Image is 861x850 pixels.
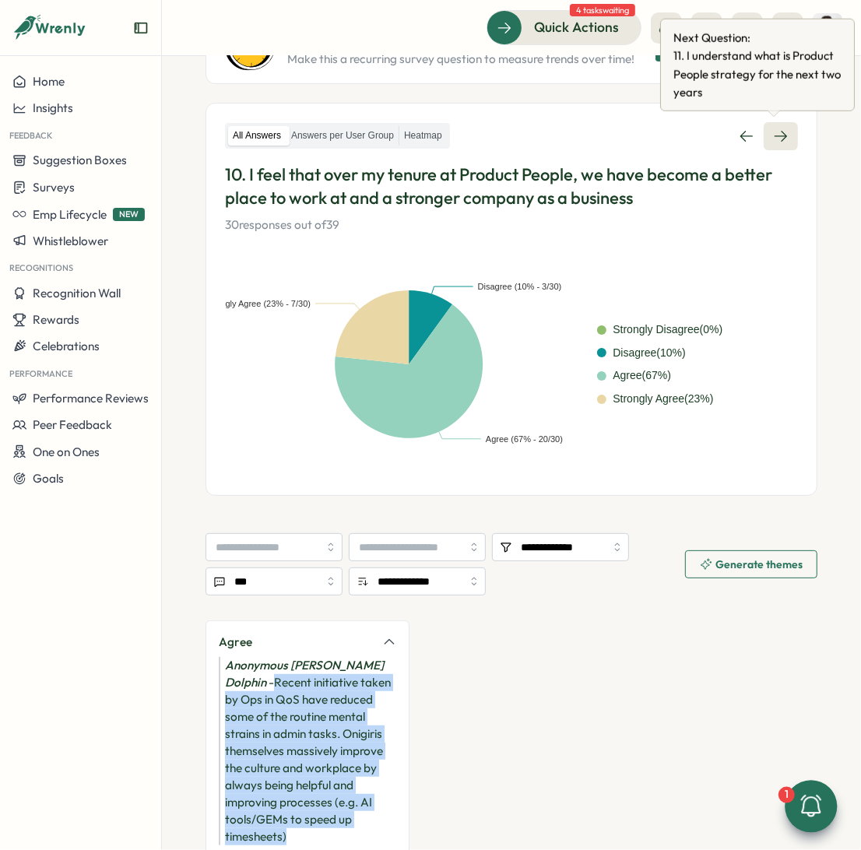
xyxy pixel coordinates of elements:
[673,29,860,47] span: Next Question:
[225,216,798,234] p: 30 responses out of 39
[133,20,149,36] button: Expand sidebar
[228,126,286,146] label: All Answers
[33,74,65,89] span: Home
[487,10,641,44] button: Quick Actions
[33,444,100,459] span: One on Ones
[287,51,634,68] p: Make this a recurring survey question to measure trends over time!
[813,13,842,43] img: Kelly Rosa
[478,282,562,291] text: Disagree (10% - 3/30)
[778,787,795,803] div: 1
[613,367,671,385] div: Agree ( 67 %)
[399,126,447,146] label: Heatmap
[205,299,311,308] text: Strongly Agree (23% - 7/30)
[33,339,100,353] span: Celebrations
[225,658,384,690] i: Anonymous [PERSON_NAME] Dolphin
[33,207,107,222] span: Emp Lifecycle
[33,391,149,406] span: Performance Reviews
[534,17,619,37] span: Quick Actions
[570,4,635,16] span: 4 tasks waiting
[785,780,837,832] button: 1
[219,657,396,845] div: - Recent initiative taken by Ops in QoS have reduced some of the routine mental strains in admin ...
[33,286,121,300] span: Recognition Wall
[286,126,399,146] label: Answers per User Group
[33,417,112,432] span: Peer Feedback
[33,180,75,195] span: Surveys
[613,391,713,408] div: Strongly Agree ( 23 %)
[613,321,722,339] div: Strongly Disagree ( 0 %)
[33,234,108,248] span: Whistleblower
[715,559,803,570] span: Generate themes
[685,550,817,578] button: Generate themes
[33,471,64,486] span: Goals
[33,153,127,167] span: Suggestion Boxes
[613,345,685,362] div: Disagree ( 10 %)
[113,208,145,221] span: NEW
[33,100,73,115] span: Insights
[33,312,79,327] span: Rewards
[486,434,563,444] text: Agree (67% - 20/30)
[673,47,860,101] span: 11 . I understand what is Product People strategy for the next two years
[225,163,798,211] p: 10. I feel that over my tenure at Product People, we have become a better place to work at and a ...
[219,634,373,651] div: Agree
